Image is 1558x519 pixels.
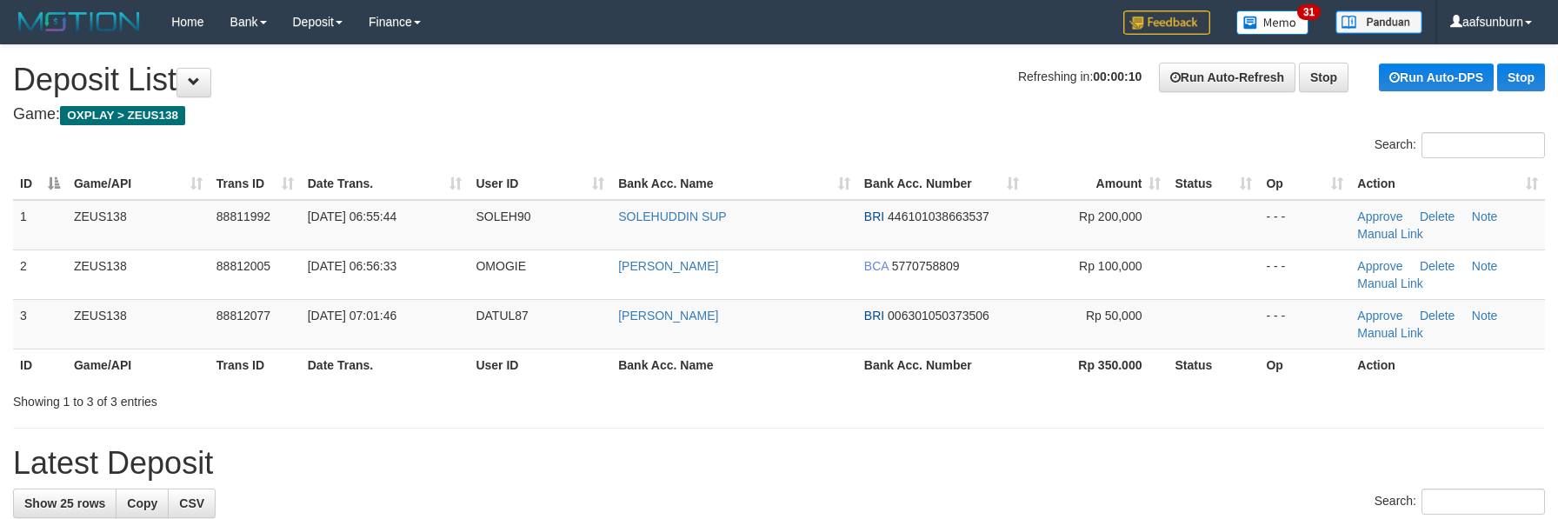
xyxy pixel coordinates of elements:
a: Stop [1497,63,1545,91]
strong: 00:00:10 [1093,70,1142,83]
span: SOLEH90 [476,210,530,223]
img: Feedback.jpg [1123,10,1210,35]
span: BRI [864,210,884,223]
th: User ID [469,349,611,381]
a: Approve [1357,210,1402,223]
th: Status: activate to sort column ascending [1168,168,1259,200]
span: Copy 006301050373506 to clipboard [888,309,989,323]
a: SOLEHUDDIN SUP [618,210,726,223]
span: 31 [1297,4,1321,20]
a: Note [1472,309,1498,323]
td: 2 [13,250,67,299]
span: OMOGIE [476,259,526,273]
th: Bank Acc. Number [857,349,1026,381]
span: DATUL87 [476,309,528,323]
span: OXPLAY > ZEUS138 [60,106,185,125]
a: Stop [1299,63,1348,92]
a: CSV [168,489,216,518]
span: BCA [864,259,889,273]
th: Op [1259,349,1350,381]
th: Game/API [67,349,210,381]
span: 88812005 [216,259,270,273]
a: Manual Link [1357,326,1423,340]
th: Action [1350,349,1545,381]
span: Rp 100,000 [1079,259,1142,273]
span: Copy 446101038663537 to clipboard [888,210,989,223]
img: Button%20Memo.svg [1236,10,1309,35]
td: - - - [1259,250,1350,299]
td: - - - [1259,200,1350,250]
th: Action: activate to sort column ascending [1350,168,1545,200]
a: Run Auto-DPS [1379,63,1494,91]
label: Search: [1375,489,1545,515]
a: Delete [1420,259,1455,273]
img: panduan.png [1335,10,1422,34]
th: Op: activate to sort column ascending [1259,168,1350,200]
th: Bank Acc. Name [611,349,857,381]
a: Delete [1420,210,1455,223]
th: Trans ID: activate to sort column ascending [210,168,301,200]
th: ID [13,349,67,381]
a: [PERSON_NAME] [618,259,718,273]
th: Date Trans.: activate to sort column ascending [301,168,469,200]
a: Delete [1420,309,1455,323]
a: Note [1472,259,1498,273]
span: Copy [127,496,157,510]
td: ZEUS138 [67,250,210,299]
span: [DATE] 07:01:46 [308,309,396,323]
a: Manual Link [1357,227,1423,241]
span: 88811992 [216,210,270,223]
a: Approve [1357,259,1402,273]
input: Search: [1422,132,1545,158]
h4: Game: [13,106,1545,123]
td: 3 [13,299,67,349]
span: Copy 5770758809 to clipboard [892,259,960,273]
span: Rp 50,000 [1086,309,1142,323]
th: Status [1168,349,1259,381]
span: Refreshing in: [1018,70,1142,83]
td: - - - [1259,299,1350,349]
th: Amount: activate to sort column ascending [1026,168,1168,200]
a: Copy [116,489,169,518]
span: CSV [179,496,204,510]
td: ZEUS138 [67,200,210,250]
th: Bank Acc. Name: activate to sort column ascending [611,168,857,200]
span: Rp 200,000 [1079,210,1142,223]
span: [DATE] 06:56:33 [308,259,396,273]
th: Bank Acc. Number: activate to sort column ascending [857,168,1026,200]
th: ID: activate to sort column descending [13,168,67,200]
h1: Deposit List [13,63,1545,97]
a: Show 25 rows [13,489,117,518]
th: Rp 350.000 [1026,349,1168,381]
div: Showing 1 to 3 of 3 entries [13,386,636,410]
th: User ID: activate to sort column ascending [469,168,611,200]
span: 88812077 [216,309,270,323]
a: Run Auto-Refresh [1159,63,1295,92]
span: Show 25 rows [24,496,105,510]
label: Search: [1375,132,1545,158]
h1: Latest Deposit [13,446,1545,481]
img: MOTION_logo.png [13,9,145,35]
input: Search: [1422,489,1545,515]
td: 1 [13,200,67,250]
span: BRI [864,309,884,323]
a: Manual Link [1357,276,1423,290]
th: Trans ID [210,349,301,381]
a: Note [1472,210,1498,223]
th: Date Trans. [301,349,469,381]
a: [PERSON_NAME] [618,309,718,323]
span: [DATE] 06:55:44 [308,210,396,223]
th: Game/API: activate to sort column ascending [67,168,210,200]
a: Approve [1357,309,1402,323]
td: ZEUS138 [67,299,210,349]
